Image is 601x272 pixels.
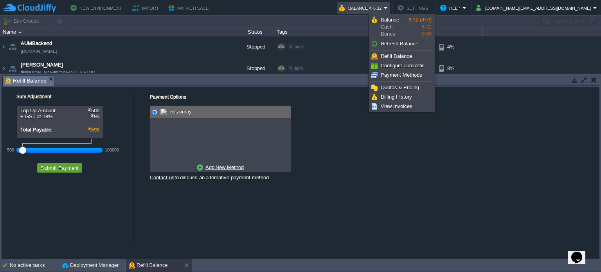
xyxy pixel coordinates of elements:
button: [DOMAIN_NAME][EMAIL_ADDRESS][DOMAIN_NAME] [476,3,593,13]
a: AUMBackend [21,40,52,47]
a: [PERSON_NAME][DOMAIN_NAME] [21,69,95,77]
span: ₹90 [91,113,99,119]
div: to discuss an alternative payment method. [150,172,291,181]
div: Usage [400,27,482,36]
a: [PERSON_NAME] [21,61,63,69]
div: Stopped [235,58,274,79]
button: Settings [398,3,430,13]
span: Billing History [381,94,412,100]
a: Refill Balance [370,52,434,61]
div: Tags [275,27,399,36]
iframe: chat widget [568,241,593,264]
span: ₹500 [88,108,99,113]
span: Configure auto-refill [381,63,425,68]
button: Balance ₹-6.32 [339,3,384,13]
div: Top-Up Amount [20,108,99,113]
img: CloudJiffy [3,3,56,13]
span: ₹590 [88,127,99,133]
div: 100000 [105,148,119,152]
a: Payment Methods [370,71,434,79]
a: View Invoices [370,102,434,111]
a: BalanceCashBonus-6.32 (INR)-6.320.00 [370,15,434,39]
button: Marketplace [168,3,211,13]
span: Cash Bonus [381,16,407,38]
a: [DOMAIN_NAME] [21,47,57,55]
div: Stopped [235,36,274,58]
div: Status [236,27,274,36]
button: Import [132,3,161,13]
button: Submit Payment [38,164,81,171]
div: Total Payable: [20,127,99,133]
button: Help [440,3,462,13]
img: AMDAwAAAACH5BAEAAAAALAAAAAABAAEAAAICRAEAOw== [0,58,7,79]
button: Refill Balance [129,261,168,269]
span: aum [295,44,303,49]
span: aum [295,66,303,70]
u: Add New Method [205,164,244,170]
a: Quotas & Pricing [370,83,434,92]
span: Razorpay [168,109,192,115]
span: Refill Balance [5,76,47,86]
button: New Environment [70,3,124,13]
img: AMDAwAAAACH5BAEAAAAALAAAAAABAAEAAAICRAEAOw== [18,31,22,33]
span: -6.32 (INR) [407,17,432,23]
a: Billing History [370,93,434,101]
a: Configure auto-refill [370,61,434,70]
img: AMDAwAAAACH5BAEAAAAALAAAAAABAAEAAAICRAEAOw== [7,58,18,79]
label: Sum Adjustment [6,94,51,99]
a: Contact us [150,175,175,180]
div: Name [1,27,235,36]
span: Balance [381,17,399,23]
span: Quotas & Pricing [381,85,419,90]
img: AMDAwAAAACH5BAEAAAAALAAAAAABAAEAAAICRAEAOw== [7,36,18,58]
button: Deployment Manager [62,261,119,269]
span: Refresh Balance [381,41,418,47]
div: + GST at 18% [20,113,99,119]
a: Add New Method [195,162,246,172]
label: Payment Options [150,94,186,100]
div: 8% [439,58,465,79]
span: View Invoices [381,103,412,109]
a: Refresh Balance [370,40,434,48]
span: Refill Balance [381,53,412,59]
span: -6.32 0.00 [407,17,432,37]
div: No active tasks [10,259,59,272]
div: 4% [439,36,465,58]
span: Payment Methods [381,72,422,78]
div: 500 [7,148,14,152]
img: AMDAwAAAACH5BAEAAAAALAAAAAABAAEAAAICRAEAOw== [0,36,7,58]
